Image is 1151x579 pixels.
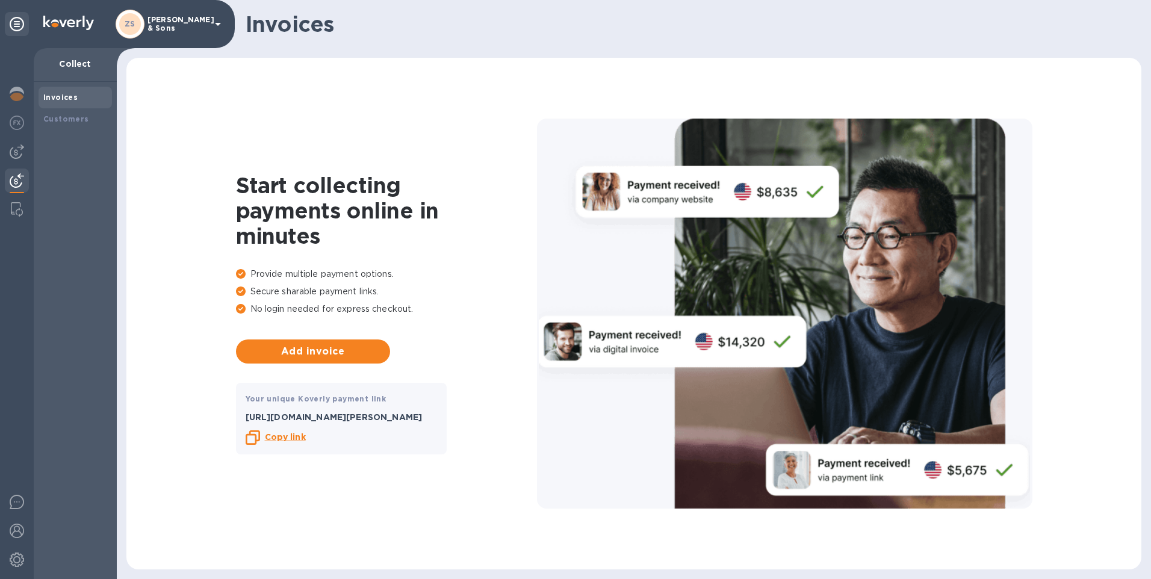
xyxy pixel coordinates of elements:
p: Secure sharable payment links. [236,285,537,298]
p: [URL][DOMAIN_NAME][PERSON_NAME] [246,411,437,423]
b: ZS [125,19,135,28]
button: Add invoice [236,339,390,364]
b: Your unique Koverly payment link [246,394,386,403]
p: Provide multiple payment options. [236,268,537,280]
h1: Invoices [246,11,1132,37]
b: Invoices [43,93,78,102]
img: Logo [43,16,94,30]
div: Unpin categories [5,12,29,36]
p: [PERSON_NAME] & Sons [147,16,208,33]
p: Collect [43,58,107,70]
span: Add invoice [246,344,380,359]
b: Customers [43,114,89,123]
img: Foreign exchange [10,116,24,130]
b: Copy link [265,432,306,442]
h1: Start collecting payments online in minutes [236,173,537,249]
p: No login needed for express checkout. [236,303,537,315]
